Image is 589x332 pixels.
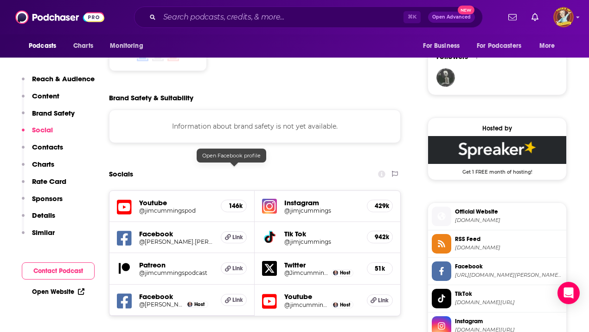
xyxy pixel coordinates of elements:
[432,289,563,308] a: TikTok[DOMAIN_NAME][URL]
[284,292,359,301] h5: Youtube
[139,260,213,269] h5: Patreon
[428,136,566,164] img: Spreaker Deal: Get 1 FREE month of hosting!
[32,288,84,296] a: Open Website
[29,39,56,52] span: Podcasts
[340,302,350,308] span: Host
[378,297,389,304] span: Link
[455,299,563,306] span: tiktok.com/@jimjcummings
[432,15,471,20] span: Open Advanced
[15,8,104,26] img: Podchaser - Follow, Share and Rate Podcasts
[32,211,55,220] p: Details
[455,262,563,271] span: Facebook
[232,234,243,241] span: Link
[284,260,359,269] h5: Twitter
[284,198,359,207] h5: Instagram
[73,39,93,52] span: Charts
[455,317,563,325] span: Instagram
[22,74,95,91] button: Reach & Audience
[375,202,385,210] h5: 429k
[333,270,338,275] img: Jim Cummings
[32,228,55,237] p: Similar
[416,37,471,55] button: open menu
[187,302,192,307] img: Jim Cummings
[139,292,213,301] h5: Facebook
[32,74,95,83] p: Reach & Audience
[333,302,338,307] img: Jim Cummings
[455,235,563,243] span: RSS Feed
[139,229,213,238] h5: Facebook
[375,265,385,273] h5: 51k
[32,125,53,134] p: Social
[32,91,59,100] p: Content
[22,177,66,194] button: Rate Card
[553,7,574,27] img: User Profile
[428,12,475,23] button: Open AdvancedNew
[134,7,483,28] div: Search podcasts, credits, & more...
[553,7,574,27] span: Logged in as JimCummingspod
[284,238,359,245] a: @jimjcummings
[109,110,401,143] div: Information about brand safety is not yet available.
[432,261,563,281] a: Facebook[URL][DOMAIN_NAME][PERSON_NAME][PERSON_NAME]
[477,39,521,52] span: For Podcasters
[557,282,580,304] div: Open Intercom Messenger
[436,68,455,87] img: NarukoDelgado
[22,109,75,126] button: Brand Safety
[455,208,563,216] span: Official Website
[22,262,95,280] button: Contact Podcast
[403,11,421,23] span: ⌘ K
[539,39,555,52] span: More
[194,301,205,307] span: Host
[428,136,566,174] a: Spreaker Deal: Get 1 FREE month of hosting!
[109,165,133,183] h2: Socials
[139,238,213,245] a: @[PERSON_NAME].[PERSON_NAME].2025
[22,160,54,177] button: Charts
[139,269,213,276] a: @jimcummingspodcast
[505,9,520,25] a: Show notifications dropdown
[553,7,574,27] button: Show profile menu
[229,202,239,210] h5: 146k
[109,93,193,102] h2: Brand Safety & Suitability
[221,231,247,243] a: Link
[533,37,567,55] button: open menu
[22,91,59,109] button: Content
[455,244,563,251] span: spreaker.com
[428,164,566,175] span: Get 1 FREE month of hosting!
[139,207,213,214] a: @jimcummingspod
[160,10,403,25] input: Search podcasts, credits, & more...
[340,270,350,276] span: Host
[284,207,359,214] a: @jimjcummings
[284,269,329,276] a: @Jimcummingsacme
[232,296,243,304] span: Link
[232,265,243,272] span: Link
[432,234,563,254] a: RSS Feed[DOMAIN_NAME]
[471,37,535,55] button: open menu
[455,217,563,224] span: jimcummingsworld.com
[32,177,66,186] p: Rate Card
[428,124,566,132] div: Hosted by
[284,301,329,308] a: @jimcummingspod
[22,125,53,143] button: Social
[432,207,563,226] a: Official Website[DOMAIN_NAME]
[139,301,184,308] a: @[PERSON_NAME].[PERSON_NAME].2025
[528,9,542,25] a: Show notifications dropdown
[32,109,75,117] p: Brand Safety
[455,272,563,279] span: https://www.facebook.com/jim.j.cummings.2025
[284,229,359,238] h5: Tik Tok
[139,198,213,207] h5: Youtube
[423,39,460,52] span: For Business
[262,199,277,214] img: iconImage
[103,37,155,55] button: open menu
[22,211,55,228] button: Details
